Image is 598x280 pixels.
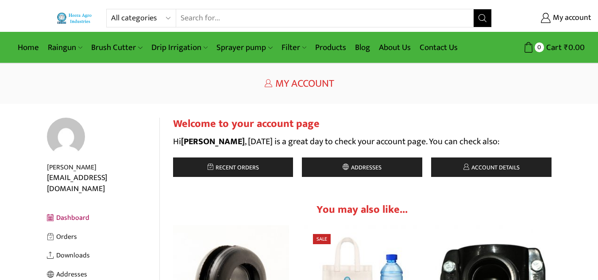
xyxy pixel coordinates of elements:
[351,37,374,58] a: Blog
[43,37,87,58] a: Raingun
[212,37,277,58] a: Sprayer pump
[181,134,245,149] strong: [PERSON_NAME]
[474,9,491,27] button: Search button
[349,162,382,173] span: Addresses
[176,9,473,27] input: Search for...
[505,10,591,26] a: My account
[551,12,591,24] span: My account
[173,157,293,177] a: Recent orders
[47,173,159,195] div: [EMAIL_ADDRESS][DOMAIN_NAME]
[431,157,552,177] a: Account details
[13,37,43,58] a: Home
[564,41,585,54] bdi: 0.00
[374,37,415,58] a: About Us
[47,162,159,173] div: [PERSON_NAME]
[147,37,212,58] a: Drip Irrigation
[47,227,159,246] a: Orders
[47,246,159,265] a: Downloads
[469,162,520,173] span: Account details
[173,115,320,133] span: Welcome to your account page
[501,39,585,56] a: 0 Cart ₹0.00
[544,42,562,54] span: Cart
[535,42,544,52] span: 0
[564,41,568,54] span: ₹
[213,162,259,173] span: Recent orders
[87,37,147,58] a: Brush Cutter
[302,157,422,177] a: Addresses
[313,234,331,244] span: Sale
[415,37,462,58] a: Contact Us
[173,134,552,149] p: Hi , [DATE] is a great day to check your account page. You can check also:
[311,37,351,58] a: Products
[47,208,159,227] a: Dashboard
[316,201,408,219] span: You may also like...
[277,37,311,58] a: Filter
[275,75,334,92] span: My Account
